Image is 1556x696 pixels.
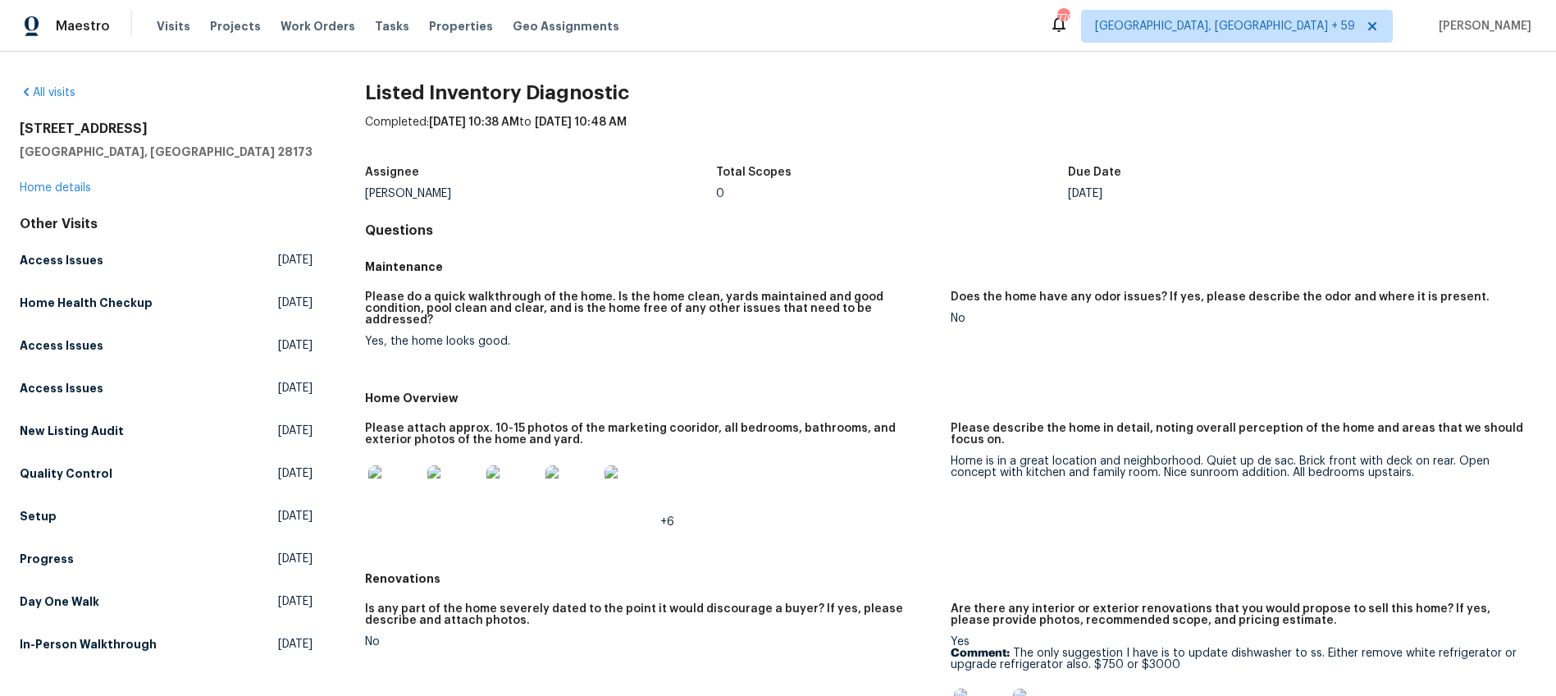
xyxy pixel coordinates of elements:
a: Day One Walk[DATE] [20,587,313,616]
h2: [STREET_ADDRESS] [20,121,313,137]
h5: Home Overview [365,390,1536,406]
span: [DATE] [278,380,313,396]
a: Access Issues[DATE] [20,373,313,403]
h5: Renovations [365,570,1536,587]
div: 0 [716,188,1067,199]
h5: Please do a quick walkthrough of the home. Is the home clean, yards maintained and good condition... [365,291,938,326]
div: 770 [1057,10,1069,26]
h5: Access Issues [20,380,103,396]
div: No [365,636,938,648]
span: Properties [429,18,493,34]
span: [GEOGRAPHIC_DATA], [GEOGRAPHIC_DATA] + 59 [1095,18,1355,34]
h5: Access Issues [20,337,103,354]
span: [DATE] [278,593,313,610]
h5: Home Health Checkup [20,295,153,311]
a: Access Issues[DATE] [20,245,313,275]
h5: In-Person Walkthrough [20,636,157,652]
h5: Day One Walk [20,593,99,610]
div: Home is in a great location and neighborhood. Quiet up de sac. Brick front with deck on rear. Ope... [951,456,1523,478]
span: Maestro [56,18,110,34]
span: [DATE] [278,636,313,652]
a: Progress[DATE] [20,544,313,574]
a: Quality Control[DATE] [20,459,313,488]
span: Tasks [375,21,409,32]
div: Other Visits [20,216,313,232]
h5: Due Date [1068,167,1121,178]
span: [DATE] [278,337,313,354]
span: [DATE] 10:48 AM [535,117,627,128]
span: [DATE] [278,508,313,524]
h5: Assignee [365,167,419,178]
h5: Total Scopes [716,167,792,178]
span: [PERSON_NAME] [1432,18,1531,34]
h5: Progress [20,551,74,567]
a: In-Person Walkthrough[DATE] [20,630,313,659]
h5: Setup [20,508,57,524]
div: [PERSON_NAME] [365,188,716,199]
a: Access Issues[DATE] [20,331,313,360]
span: Visits [157,18,190,34]
span: Geo Assignments [513,18,619,34]
span: [DATE] [278,295,313,311]
h5: Access Issues [20,252,103,268]
h5: Quality Control [20,465,112,482]
h2: Listed Inventory Diagnostic [365,85,1536,101]
span: [DATE] 10:38 AM [429,117,519,128]
h5: [GEOGRAPHIC_DATA], [GEOGRAPHIC_DATA] 28173 [20,144,313,160]
a: Home details [20,182,91,194]
a: New Listing Audit[DATE] [20,416,313,446]
a: All visits [20,87,75,98]
h5: Please describe the home in detail, noting overall perception of the home and areas that we shoul... [951,423,1523,446]
b: Comment: [951,648,1010,659]
h5: Are there any interior or exterior renovations that you would propose to sell this home? If yes, ... [951,603,1523,626]
h5: Please attach approx. 10-15 photos of the marketing cooridor, all bedrooms, bathrooms, and exteri... [365,423,938,446]
div: No [951,313,1523,324]
a: Setup[DATE] [20,501,313,531]
a: Home Health Checkup[DATE] [20,288,313,318]
span: Work Orders [281,18,355,34]
span: [DATE] [278,551,313,567]
h5: Maintenance [365,259,1536,275]
h4: Questions [365,222,1536,239]
span: [DATE] [278,423,313,439]
span: [DATE] [278,465,313,482]
span: [DATE] [278,252,313,268]
div: Yes, the home looks good. [365,336,938,347]
h5: New Listing Audit [20,423,124,439]
span: Projects [210,18,261,34]
div: Completed: to [365,114,1536,157]
h5: Is any part of the home severely dated to the point it would discourage a buyer? If yes, please d... [365,603,938,626]
div: [DATE] [1068,188,1419,199]
p: The only suggestion I have is to update dishwasher to ss. Either remove white refrigerator or upg... [951,648,1523,671]
h5: Does the home have any odor issues? If yes, please describe the odor and where it is present. [951,291,1490,303]
span: +6 [660,516,674,528]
